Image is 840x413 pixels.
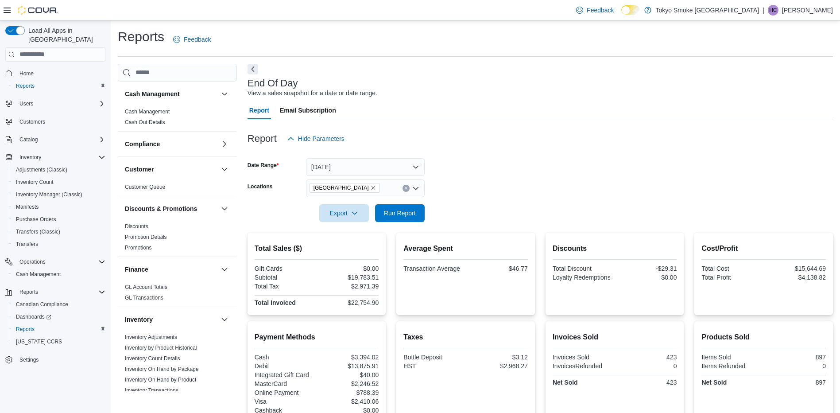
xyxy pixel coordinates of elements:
h2: Cost/Profit [701,243,826,254]
button: [US_STATE] CCRS [9,335,109,348]
button: Customer [125,165,217,174]
div: Debit [255,362,315,370]
div: 423 [616,379,677,386]
button: Run Report [375,204,425,222]
div: Loyalty Redemptions [553,274,613,281]
span: Transfers [16,241,38,248]
span: Catalog [16,134,105,145]
span: Cash Management [125,108,170,115]
span: Reports [12,324,105,335]
div: $2,971.39 [318,283,379,290]
span: Reports [19,288,38,296]
button: Transfers [9,238,109,250]
span: Hide Parameters [298,134,345,143]
a: Inventory On Hand by Product [125,377,196,383]
div: HST [403,362,464,370]
div: Gift Cards [255,265,315,272]
p: [PERSON_NAME] [782,5,833,16]
div: Cash [255,354,315,361]
span: Promotion Details [125,234,167,241]
button: [DATE] [306,158,425,176]
span: Reports [16,287,105,297]
strong: Net Sold [553,379,578,386]
span: GL Transactions [125,294,163,301]
button: Discounts & Promotions [125,204,217,213]
button: Operations [16,257,49,267]
span: Transfers [12,239,105,249]
button: Operations [2,256,109,268]
a: Dashboards [12,312,55,322]
span: Washington CCRS [12,336,105,347]
span: Transfers (Classic) [16,228,60,235]
button: Home [2,67,109,80]
a: Settings [16,355,42,365]
div: $46.77 [468,265,528,272]
label: Date Range [248,162,279,169]
div: $2,410.06 [318,398,379,405]
div: Total Profit [701,274,762,281]
button: Cash Management [125,90,217,98]
div: $40.00 [318,371,379,378]
span: Canadian Compliance [12,299,105,310]
div: View a sales snapshot for a date or date range. [248,89,377,98]
button: Manifests [9,201,109,213]
span: Report [249,101,269,119]
span: Dashboards [12,312,105,322]
div: Total Cost [701,265,762,272]
button: Inventory [2,151,109,164]
span: Adjustments (Classic) [12,164,105,175]
a: Dashboards [9,311,109,323]
div: MasterCard [255,380,315,387]
span: Users [19,100,33,107]
div: Bottle Deposit [403,354,464,361]
span: Operations [16,257,105,267]
span: Promotions [125,244,152,251]
div: Finance [118,282,237,307]
span: Inventory [16,152,105,163]
a: Inventory Adjustments [125,334,177,340]
nav: Complex example [5,63,105,390]
h3: Finance [125,265,148,274]
div: 897 [766,379,826,386]
div: $0.00 [318,265,379,272]
button: Catalog [2,133,109,146]
span: Feedback [184,35,211,44]
span: Customer Queue [125,183,165,191]
span: Load All Apps in [GEOGRAPHIC_DATA] [25,26,105,44]
span: Manifests [16,203,39,210]
span: Email Subscription [280,101,336,119]
h3: Report [248,133,277,144]
span: Adjustments (Classic) [16,166,67,173]
span: HC [769,5,777,16]
div: $22,754.90 [318,299,379,306]
div: $15,644.69 [766,265,826,272]
div: Invoices Sold [553,354,613,361]
h3: Cash Management [125,90,180,98]
a: Discounts [125,223,148,230]
span: Inventory Count Details [125,355,180,362]
button: Export [319,204,369,222]
div: Items Refunded [701,362,762,370]
h2: Products Sold [701,332,826,343]
a: Customer Queue [125,184,165,190]
a: Reports [12,324,38,335]
a: Customers [16,117,49,127]
span: Run Report [384,209,416,218]
span: Inventory On Hand by Package [125,366,199,373]
span: [GEOGRAPHIC_DATA] [314,183,369,192]
button: Discounts & Promotions [219,203,230,214]
div: Items Sold [701,354,762,361]
div: Discounts & Promotions [118,221,237,257]
button: Reports [2,286,109,298]
span: Inventory by Product Historical [125,344,197,351]
span: Purchase Orders [16,216,56,223]
h2: Average Spent [403,243,528,254]
span: Manifests [12,202,105,212]
button: Inventory [219,314,230,325]
div: Subtotal [255,274,315,281]
button: Finance [219,264,230,275]
button: Users [16,98,37,109]
a: Home [16,68,37,79]
button: Remove Mount Pearl Commonwealth from selection in this group [371,185,376,191]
